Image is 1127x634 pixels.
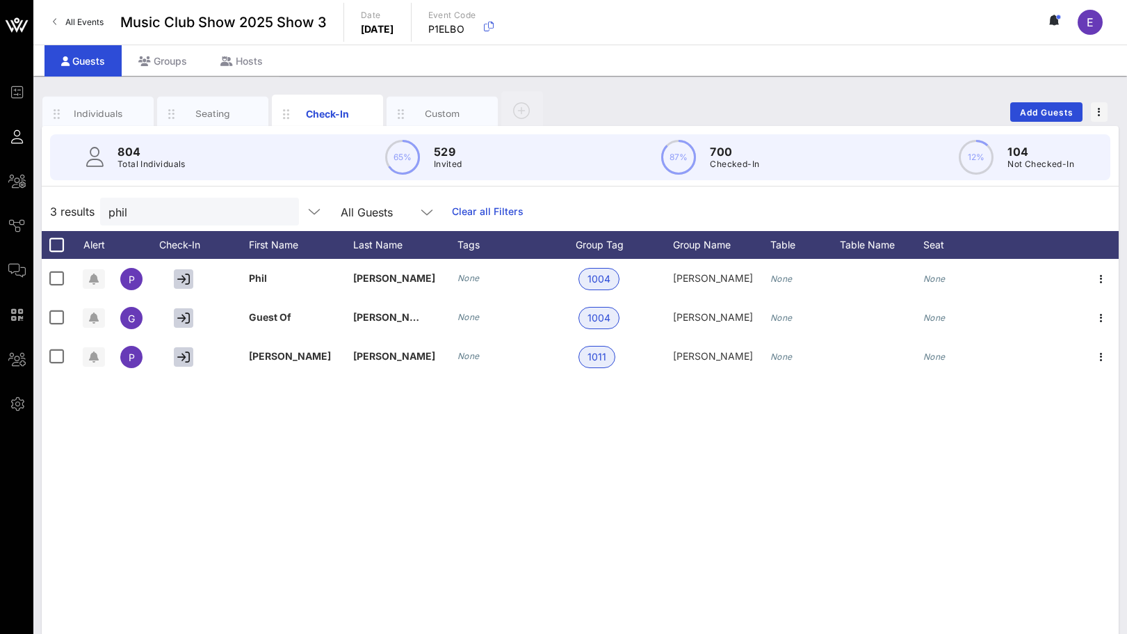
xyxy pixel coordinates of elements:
[412,107,473,120] div: Custom
[353,350,435,362] span: [PERSON_NAME]
[76,231,111,259] div: Alert
[44,11,112,33] a: All Events
[770,351,793,362] i: None
[341,206,393,219] div: All Guests
[117,157,186,171] p: Total Individuals
[129,351,135,363] span: P
[1007,157,1074,171] p: Not Checked-In
[434,143,462,160] p: 529
[923,351,946,362] i: None
[1010,102,1083,122] button: Add Guests
[428,22,476,36] p: P1ELBO
[840,231,923,259] div: Table Name
[44,45,122,77] div: Guests
[353,311,435,323] span: [PERSON_NAME]
[120,12,327,33] span: Music Club Show 2025 Show 3
[353,272,435,284] span: [PERSON_NAME]
[710,143,759,160] p: 700
[770,312,793,323] i: None
[576,231,673,259] div: Group Tag
[673,350,753,362] span: [PERSON_NAME]
[249,272,267,284] span: Phil
[923,231,993,259] div: Seat
[297,106,359,121] div: Check-In
[770,274,793,284] i: None
[457,351,480,361] i: None
[204,45,279,77] div: Hosts
[923,312,946,323] i: None
[923,274,946,284] i: None
[117,143,186,160] p: 804
[1007,143,1074,160] p: 104
[249,311,291,323] span: Guest Of
[710,157,759,171] p: Checked-In
[428,8,476,22] p: Event Code
[152,231,221,259] div: Check-In
[1019,107,1074,118] span: Add Guests
[65,17,104,27] span: All Events
[353,231,457,259] div: Last Name
[249,231,353,259] div: First Name
[182,107,244,120] div: Seating
[457,312,480,322] i: None
[587,269,610,290] span: 1004
[587,347,606,367] span: 1011
[457,231,576,259] div: Tags
[249,350,331,362] span: [PERSON_NAME]
[673,272,753,284] span: [PERSON_NAME]
[673,231,770,259] div: Group Name
[332,198,444,225] div: All Guests
[129,274,135,285] span: P
[587,308,610,328] span: 1004
[452,204,524,219] a: Clear all Filters
[770,231,840,259] div: Table
[673,311,753,323] span: [PERSON_NAME]
[457,273,480,283] i: None
[1078,10,1103,35] div: E
[67,107,129,120] div: Individuals
[122,45,204,77] div: Groups
[361,8,394,22] p: Date
[361,22,394,36] p: [DATE]
[434,157,462,171] p: Invited
[1087,15,1094,29] span: E
[128,312,135,324] span: G
[50,203,95,220] span: 3 results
